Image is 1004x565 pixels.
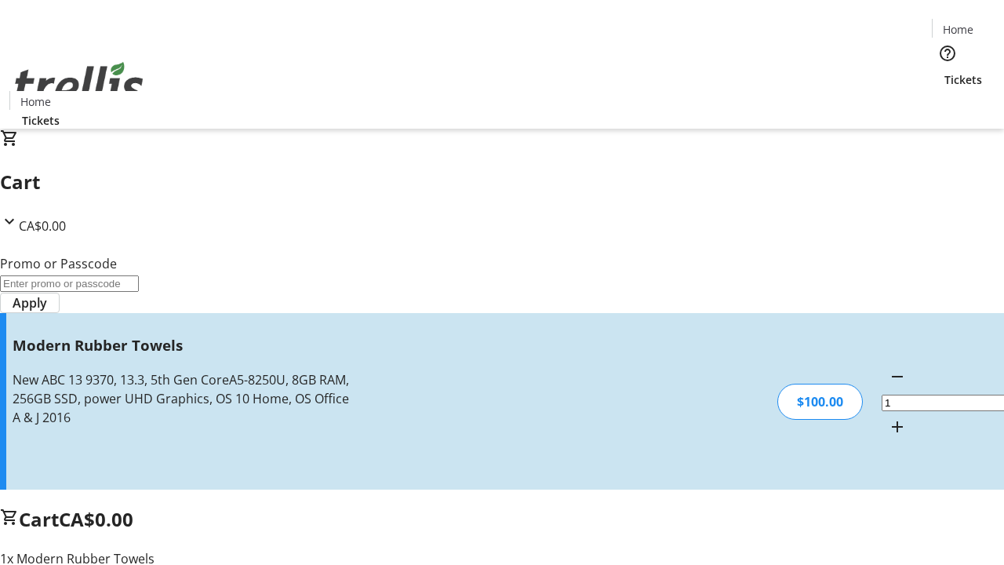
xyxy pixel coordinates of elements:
h3: Modern Rubber Towels [13,334,355,356]
button: Decrement by one [882,361,913,392]
button: Increment by one [882,411,913,443]
span: CA$0.00 [59,506,133,532]
span: Home [20,93,51,110]
a: Tickets [9,112,72,129]
a: Home [933,21,983,38]
span: CA$0.00 [19,217,66,235]
a: Home [10,93,60,110]
div: $100.00 [777,384,863,420]
a: Tickets [932,71,995,88]
span: Home [943,21,973,38]
img: Orient E2E Organization 8nBUyTNnwE's Logo [9,45,149,123]
div: New ABC 13 9370, 13.3, 5th Gen CoreA5-8250U, 8GB RAM, 256GB SSD, power UHD Graphics, OS 10 Home, ... [13,370,355,427]
span: Tickets [22,112,60,129]
span: Apply [13,293,47,312]
span: Tickets [944,71,982,88]
button: Cart [932,88,963,119]
button: Help [932,38,963,69]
